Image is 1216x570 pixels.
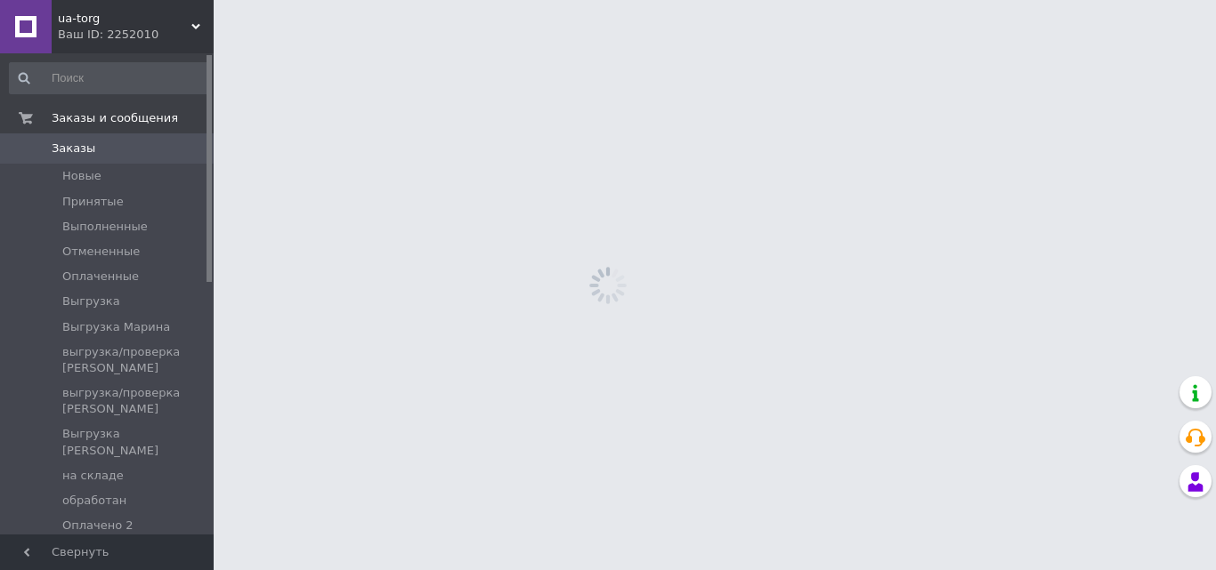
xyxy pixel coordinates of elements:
[62,319,170,335] span: Выгрузка Марина
[62,219,148,235] span: Выполненные
[62,468,124,484] span: на складе
[9,62,210,94] input: Поиск
[62,518,134,534] span: Оплачено 2
[62,426,208,458] span: Выгрузка [PERSON_NAME]
[58,27,214,43] div: Ваш ID: 2252010
[62,344,208,376] span: выгрузка/проверка [PERSON_NAME]
[52,110,178,126] span: Заказы и сообщения
[62,493,126,509] span: обработан
[62,385,208,417] span: выгрузка/проверка [PERSON_NAME]
[62,194,124,210] span: Принятые
[62,293,120,309] span: Выгрузка
[58,11,191,27] span: ua-torg
[62,168,101,184] span: Новые
[62,269,139,285] span: Оплаченные
[62,244,140,260] span: Отмененные
[52,140,95,157] span: Заказы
